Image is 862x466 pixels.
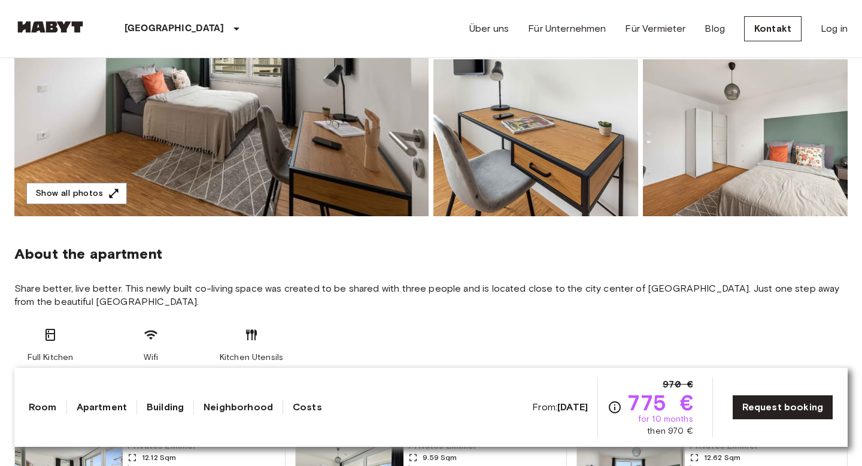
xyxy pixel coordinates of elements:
[28,352,74,364] span: Full Kitchen
[14,245,162,263] span: About the apartment
[220,352,283,364] span: Kitchen Utensils
[528,22,606,36] a: Für Unternehmen
[423,452,457,463] span: 9.59 Sqm
[704,452,740,463] span: 12.62 Sqm
[732,395,833,420] a: Request booking
[26,183,127,205] button: Show all photos
[625,22,685,36] a: Für Vermieter
[77,400,127,414] a: Apartment
[14,282,848,308] span: Share better, live better. This newly built co-living space was created to be shared with three p...
[647,425,693,437] span: then 970 €
[293,400,322,414] a: Costs
[557,401,588,413] b: [DATE]
[705,22,725,36] a: Blog
[663,377,693,392] span: 970 €
[142,452,176,463] span: 12.12 Sqm
[638,413,693,425] span: for 10 months
[204,400,273,414] a: Neighborhood
[433,59,638,216] img: Picture of unit DE-02-023-004-01HF
[744,16,802,41] a: Kontakt
[469,22,509,36] a: Über uns
[147,400,184,414] a: Building
[627,392,693,413] span: 775 €
[125,22,224,36] p: [GEOGRAPHIC_DATA]
[29,400,57,414] a: Room
[144,352,159,364] span: Wifi
[643,59,848,216] img: Picture of unit DE-02-023-004-01HF
[14,21,86,33] img: Habyt
[608,400,622,414] svg: Check cost overview for full price breakdown. Please note that discounts apply to new joiners onl...
[532,401,588,414] span: From:
[821,22,848,36] a: Log in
